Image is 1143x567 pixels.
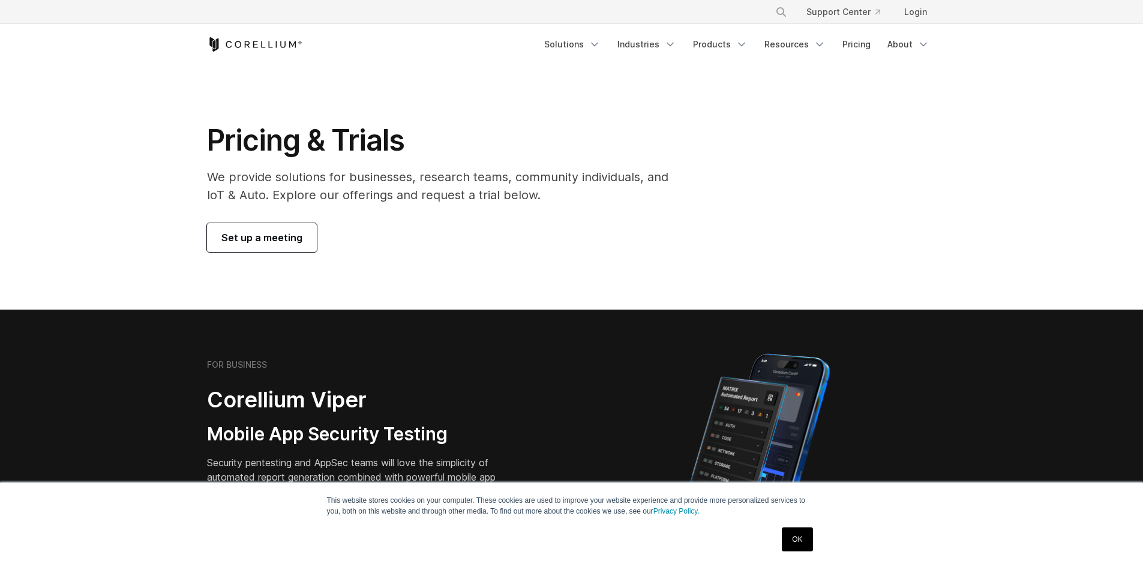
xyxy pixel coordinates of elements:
img: Corellium MATRIX automated report on iPhone showing app vulnerability test results across securit... [670,348,850,558]
div: Navigation Menu [537,34,937,55]
a: Products [686,34,755,55]
div: Navigation Menu [761,1,937,23]
a: Privacy Policy. [653,507,700,515]
a: Support Center [797,1,890,23]
a: Corellium Home [207,37,302,52]
h1: Pricing & Trials [207,122,685,158]
a: Set up a meeting [207,223,317,252]
a: Industries [610,34,683,55]
h3: Mobile App Security Testing [207,423,514,446]
span: Set up a meeting [221,230,302,245]
h6: FOR BUSINESS [207,359,267,370]
p: We provide solutions for businesses, research teams, community individuals, and IoT & Auto. Explo... [207,168,685,204]
a: OK [782,527,812,551]
h2: Corellium Viper [207,386,514,413]
p: Security pentesting and AppSec teams will love the simplicity of automated report generation comb... [207,455,514,499]
a: Solutions [537,34,608,55]
button: Search [770,1,792,23]
a: About [880,34,937,55]
p: This website stores cookies on your computer. These cookies are used to improve your website expe... [327,495,817,517]
a: Login [895,1,937,23]
a: Resources [757,34,833,55]
a: Pricing [835,34,878,55]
